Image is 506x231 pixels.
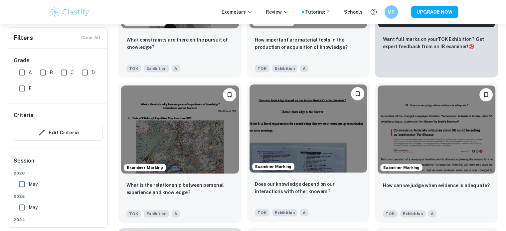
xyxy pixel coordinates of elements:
[468,44,474,49] span: 🎯
[223,88,236,101] button: Bookmark
[375,83,498,223] a: Examiner MarkingBookmarkHow can we judge when evidence is adequate?TOKExhibitionA
[126,181,234,196] p: What is the relationship between personal experience and knowledge?
[383,36,490,50] p: Want full marks on your TOK Exhibition ? Get expert feedback from an IB examiner!
[383,210,398,217] span: TOK
[48,5,90,19] img: Clastify logo
[14,111,33,119] h6: Criteria
[479,88,493,101] button: Bookmark
[29,204,38,211] span: May
[71,69,74,76] span: C
[29,69,32,76] span: A
[124,165,166,171] span: Examiner Marking
[300,209,308,216] span: A
[400,210,425,217] span: Exhibition
[14,157,103,170] h6: Session
[383,182,489,189] p: How can we judge when evidence is adequate?
[344,8,363,16] a: Schools
[272,209,297,216] span: Exhibition
[29,85,32,92] span: E
[222,8,253,16] p: Exemplars
[14,125,103,141] button: Edit Criteria
[126,210,141,217] span: TOK
[378,85,495,173] img: TOK Exhibition example thumbnail: How can we judge when evidence is adequa
[351,87,364,100] button: Bookmark
[172,210,180,217] span: A
[126,36,234,51] p: What constraints are there on the pursuit of knowledge?
[305,8,331,16] a: Tutoring
[126,65,141,72] span: TOK
[250,84,367,173] img: TOK Exhibition example thumbnail: Does our knowledge depend on our interac
[121,85,239,173] img: TOK Exhibition example thumbnail: What is the relationship between persona
[266,8,288,16] p: Review
[247,83,370,223] a: Examiner MarkingBookmarkDoes our knowledge depend on our interactions with other knowers?TOKExhib...
[14,170,103,176] span: 2026
[50,69,53,76] span: B
[255,180,362,195] p: Does our knowledge depend on our interactions with other knowers?
[368,6,379,18] button: Help and Feedback
[14,217,103,223] span: 2024
[14,57,103,64] h6: Grade
[381,165,422,171] span: Examiner Marking
[172,65,180,72] span: A
[255,36,362,51] p: How important are material tools in the production or acquisition of knowledge?
[253,164,294,170] span: Examiner Marking
[387,8,395,16] h6: MP
[14,193,103,199] span: 2025
[118,83,242,223] a: Examiner MarkingBookmarkWhat is the relationship between personal experience and knowledge? TOKEx...
[91,69,95,76] span: D
[14,33,33,43] h6: Filters
[385,5,398,19] button: MP
[428,210,436,217] span: A
[411,6,458,18] button: UPGRADE NOW
[300,65,308,72] span: A
[272,65,297,72] span: Exhibition
[144,65,169,72] span: Exhibition
[255,209,269,216] span: TOK
[255,65,269,72] span: TOK
[29,180,38,188] span: May
[144,210,169,217] span: Exhibition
